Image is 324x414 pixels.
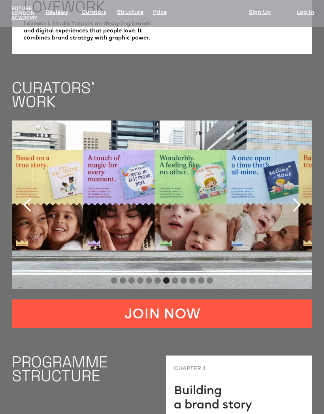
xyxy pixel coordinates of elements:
div: Show slide 5 of 12 [146,277,152,284]
p: CHAPTER 1 [174,363,206,374]
p: Lovework Studio focuses on designing brands and digital experiences that people love. It combines... [24,21,158,42]
div: next slide [281,120,312,290]
div: Show slide 3 of 12 [128,277,135,284]
div: Show slide 4 of 12 [137,277,143,284]
h1: CURATORS' WORK [12,81,312,109]
div: Show slide 6 of 12 [154,277,161,284]
a: Price [153,7,167,18]
a: JOIN NOW [12,299,312,328]
a: Log In [297,7,314,18]
div: previous slide [12,120,43,290]
div: Show slide 1 of 12 [111,277,117,284]
h2: Building a brand story [174,384,252,413]
a: Sign Up [249,7,271,18]
div: carousel [12,120,312,290]
div: Show slide 2 of 12 [120,277,126,284]
div: Show slide 10 of 12 [189,277,196,284]
div: Show slide 12 of 12 [207,277,213,284]
div: Show slide 9 of 12 [181,277,187,284]
div: Show slide 7 of 12 [163,277,170,284]
a: Structure [117,7,143,18]
h1: PROGRAMME STRUCTURE [12,355,158,383]
div: 7 of 12 [12,120,312,290]
div: Show slide 8 of 12 [172,277,178,284]
div: Show slide 11 of 12 [198,277,204,284]
a: Curators [81,7,106,18]
a: Reviews [45,7,68,18]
